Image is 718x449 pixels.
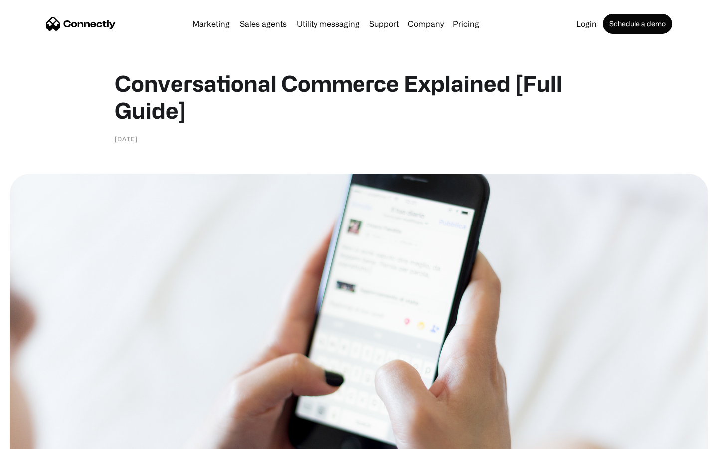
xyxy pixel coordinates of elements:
a: Utility messaging [293,20,363,28]
div: [DATE] [115,134,138,144]
div: Company [408,17,444,31]
a: Support [365,20,403,28]
a: Sales agents [236,20,291,28]
h1: Conversational Commerce Explained [Full Guide] [115,70,603,124]
a: Schedule a demo [603,14,672,34]
a: Login [572,20,601,28]
a: Pricing [449,20,483,28]
aside: Language selected: English [10,432,60,446]
ul: Language list [20,432,60,446]
a: Marketing [188,20,234,28]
